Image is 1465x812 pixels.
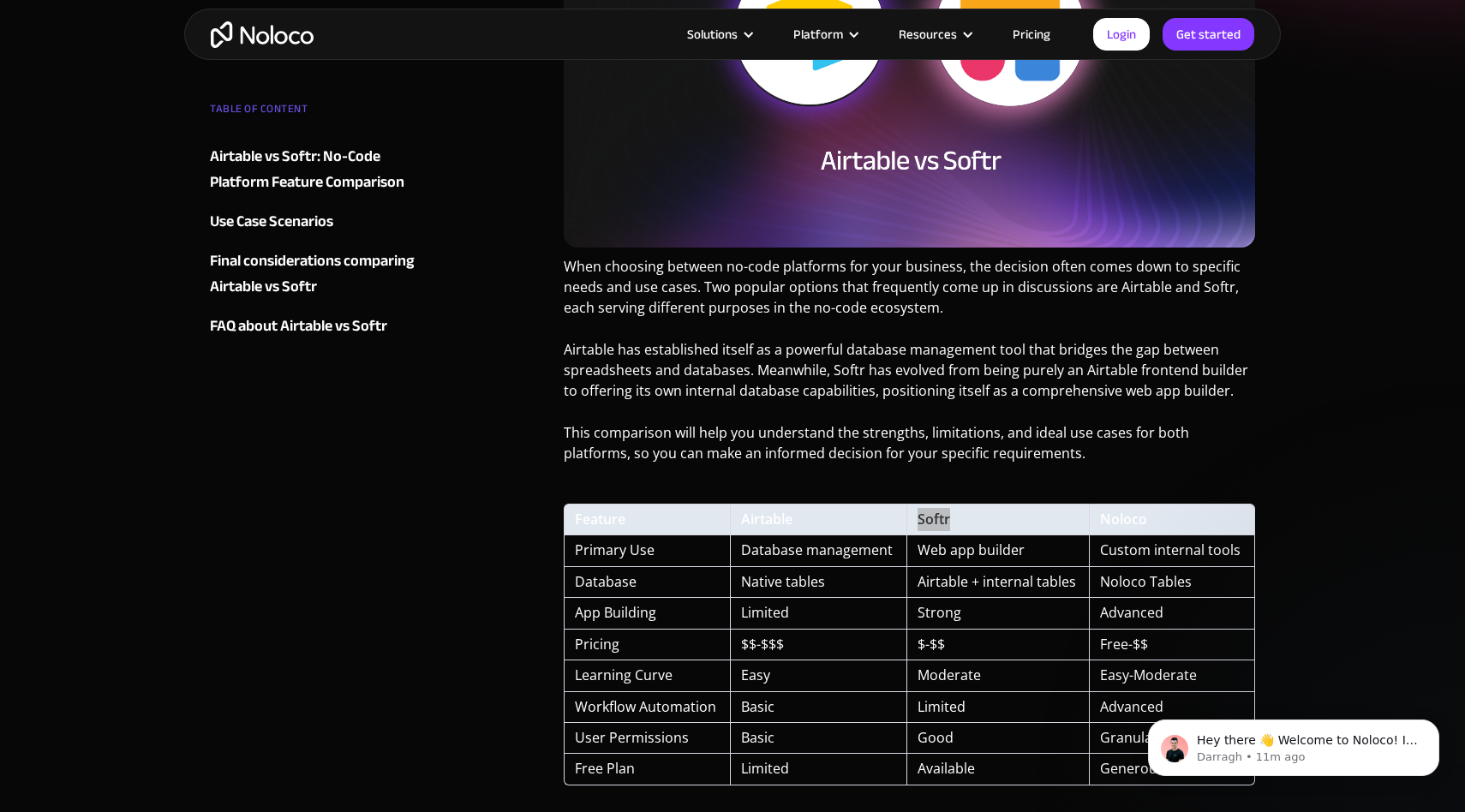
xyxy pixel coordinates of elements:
a: Free-$$ [1100,635,1148,654]
td: Pricing [564,630,730,660]
a: Custom internal tools [1100,540,1241,559]
div: Solutions [666,23,772,45]
td: Moderate [906,660,1090,691]
td: Easy [730,660,906,691]
div: Platform [793,23,843,45]
td: Basic [730,692,906,723]
td: App Building [564,598,730,629]
div: Resources [899,23,957,45]
td: Database [564,567,730,598]
div: Use Case Scenarios [210,209,333,235]
p: Airtable has established itself as a powerful database management tool that bridges the gap betwe... [564,339,1255,414]
iframe: Intercom notifications message [1122,684,1465,803]
td: Limited [730,598,906,629]
div: Resources [877,23,991,45]
div: Platform [772,23,877,45]
a: Softr [918,510,950,528]
td: Basic [730,723,906,754]
p: This comparison will help you understand the strengths, limitations, and ideal use cases for both... [564,422,1255,476]
a: home [211,21,314,48]
a: Noloco Tables [1100,572,1192,591]
td: Learning Curve [564,660,730,691]
a: Granular [1100,728,1158,747]
td: Primary Use [564,535,730,566]
a: Use Case Scenarios [210,209,417,235]
a: Advanced [1100,697,1163,716]
a: Noloco [1100,510,1147,528]
a: Final considerations comparing Airtable vs Softr [210,248,417,300]
td: Free Plan [564,754,730,785]
td: Database management [730,535,906,566]
th: Feature [564,504,730,535]
a: Pricing [991,23,1072,45]
a: FAQ about Airtable vs Softr [210,313,417,339]
div: Solutions [687,23,738,45]
a: Generous [1100,759,1164,778]
div: TABLE OF CONTENT [210,96,417,130]
td: Easy-Moderate [1089,660,1255,691]
a: Login [1093,18,1150,51]
td: Strong [906,598,1090,629]
td: User Permissions [564,723,730,754]
a: Airtable [741,510,792,528]
a: Get started [1163,18,1254,51]
td: $$-$$$ [730,630,906,660]
td: Workflow Automation [564,692,730,723]
p: When choosing between no-code platforms for your business, the decision often comes down to speci... [564,256,1255,331]
td: Good [906,723,1090,754]
td: Available [906,754,1090,785]
td: $-$$ [906,630,1090,660]
td: Limited [730,754,906,785]
td: Web app builder [906,535,1090,566]
td: Advanced [1089,598,1255,629]
div: FAQ about Airtable vs Softr [210,313,387,339]
td: Limited [906,692,1090,723]
a: Airtable vs Softr: No-Code Platform Feature Comparison [210,144,417,195]
td: Native tables [730,567,906,598]
td: Airtable + internal tables [906,567,1090,598]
